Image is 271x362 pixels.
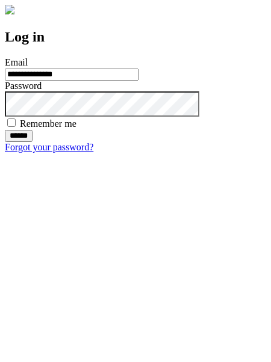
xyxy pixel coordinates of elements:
[5,57,28,67] label: Email
[5,81,42,91] label: Password
[5,142,93,152] a: Forgot your password?
[5,29,266,45] h2: Log in
[5,5,14,14] img: logo-4e3dc11c47720685a147b03b5a06dd966a58ff35d612b21f08c02c0306f2b779.png
[20,118,76,129] label: Remember me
